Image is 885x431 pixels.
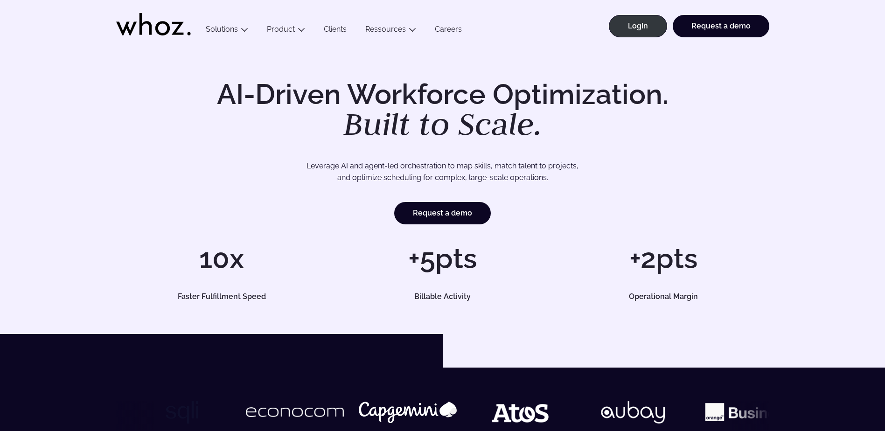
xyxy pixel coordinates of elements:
button: Ressources [356,25,425,37]
h1: +5pts [337,244,548,272]
a: Careers [425,25,471,37]
h5: Faster Fulfillment Speed [126,293,317,300]
button: Solutions [196,25,258,37]
a: Request a demo [673,15,769,37]
button: Product [258,25,314,37]
h5: Billable Activity [348,293,538,300]
p: Leverage AI and agent-led orchestration to map skills, match talent to projects, and optimize sch... [149,160,737,184]
em: Built to Scale. [343,103,542,144]
h1: +2pts [557,244,769,272]
h1: AI-Driven Workforce Optimization. [204,80,682,140]
h5: Operational Margin [568,293,759,300]
a: Clients [314,25,356,37]
a: Login [609,15,667,37]
h1: 10x [116,244,328,272]
a: Ressources [365,25,406,34]
a: Request a demo [394,202,491,224]
a: Product [267,25,295,34]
